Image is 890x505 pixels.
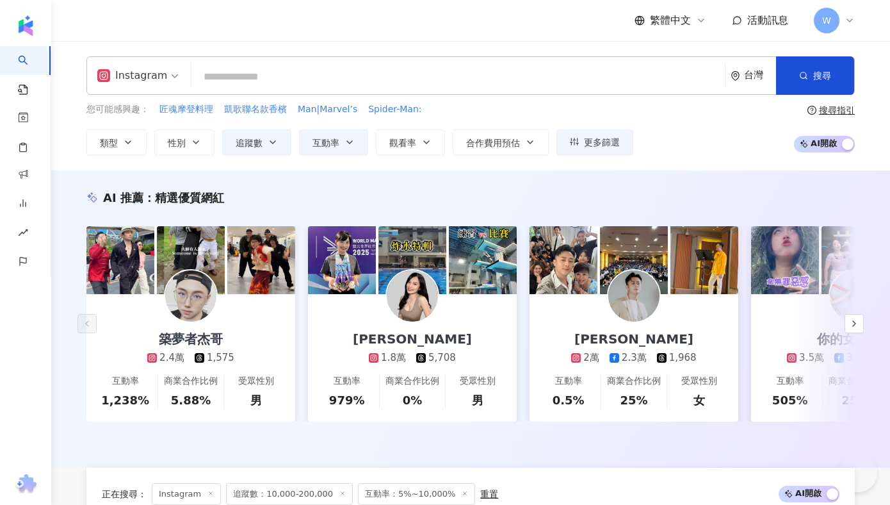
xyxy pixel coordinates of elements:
[530,226,597,294] img: post-image
[777,375,804,388] div: 互動率
[250,392,262,408] div: 男
[171,392,211,408] div: 5.88%
[389,138,416,148] span: 觀看率
[298,103,357,116] span: Man|Marvel’s
[236,138,263,148] span: 追蹤數
[308,226,376,294] img: post-image
[584,137,620,147] span: 更多篩選
[460,375,496,388] div: 受眾性別
[556,129,633,155] button: 更多篩選
[403,392,423,408] div: 0%
[368,103,421,116] span: Spider-Man:
[555,375,582,388] div: 互動率
[368,103,422,117] button: Spider-Man:
[530,294,738,422] a: [PERSON_NAME]2萬2.3萬1,968互動率0.5%商業合作比例25%受眾性別女
[165,270,216,322] img: KOL Avatar
[744,70,776,81] div: 台灣
[681,375,717,388] div: 受眾性別
[100,138,118,148] span: 類型
[553,392,585,408] div: 0.5%
[299,129,368,155] button: 互動率
[86,226,154,294] img: post-image
[387,270,438,322] img: KOL Avatar
[226,483,353,505] span: 追蹤數：10,000-200,000
[157,226,225,294] img: post-image
[583,351,599,365] div: 2萬
[807,106,816,115] span: question-circle
[222,129,291,155] button: 追蹤數
[103,190,224,206] div: AI 推薦 ：
[308,294,517,422] a: [PERSON_NAME]1.8萬5,708互動率979%商業合作比例0%受眾性別男
[227,226,295,294] img: post-image
[449,226,517,294] img: post-image
[112,375,139,388] div: 互動率
[622,351,647,365] div: 2.3萬
[822,13,831,28] span: W
[358,483,475,505] span: 互動率：5%~10,000%
[378,226,446,294] img: post-image
[385,375,439,388] div: 商業合作比例
[650,13,691,28] span: 繁體中文
[829,375,882,388] div: 商業合作比例
[376,129,445,155] button: 觀看率
[340,330,485,348] div: [PERSON_NAME]
[18,46,44,96] a: search
[428,351,456,365] div: 5,708
[101,392,149,408] div: 1,238%
[312,138,339,148] span: 互動率
[472,392,483,408] div: 男
[155,191,224,204] span: 精選優質網紅
[846,351,874,365] div: 3,732
[453,129,549,155] button: 合作費用預估
[731,71,740,81] span: environment
[168,138,186,148] span: 性別
[747,14,788,26] span: 活動訊息
[102,489,147,499] span: 正在搜尋 ：
[841,392,869,408] div: 25%
[152,483,221,505] span: Instagram
[819,105,855,115] div: 搜尋指引
[15,15,36,36] img: logo icon
[607,375,661,388] div: 商業合作比例
[813,70,831,81] span: 搜尋
[334,375,360,388] div: 互動率
[821,226,889,294] img: post-image
[224,103,287,116] span: 凱歌聯名款香檳
[13,474,38,495] img: chrome extension
[86,103,149,116] span: 您可能感興趣：
[751,226,819,294] img: post-image
[146,330,236,348] div: 築夢者杰哥
[238,375,274,388] div: 受眾性別
[600,226,668,294] img: post-image
[159,103,214,117] button: 匠魂摩登料理
[480,489,498,499] div: 重置
[562,330,706,348] div: [PERSON_NAME]
[693,392,705,408] div: 女
[776,56,854,95] button: 搜尋
[97,65,167,86] div: Instagram
[830,270,881,322] img: KOL Avatar
[159,103,213,116] span: 匠魂摩登料理
[164,375,218,388] div: 商業合作比例
[670,226,738,294] img: post-image
[799,351,824,365] div: 3.5萬
[608,270,659,322] img: KOL Avatar
[207,351,234,365] div: 1,575
[772,392,808,408] div: 505%
[154,129,214,155] button: 性別
[669,351,697,365] div: 1,968
[620,392,647,408] div: 25%
[381,351,406,365] div: 1.8萬
[86,294,295,422] a: 築夢者杰哥2.4萬1,575互動率1,238%商業合作比例5.88%受眾性別男
[839,454,877,492] iframe: Help Scout Beacon - Open
[18,220,28,249] span: rise
[329,392,365,408] div: 979%
[466,138,520,148] span: 合作費用預估
[297,103,358,117] button: Man|Marvel’s
[86,129,147,155] button: 類型
[223,103,287,117] button: 凱歌聯名款香檳
[159,351,184,365] div: 2.4萬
